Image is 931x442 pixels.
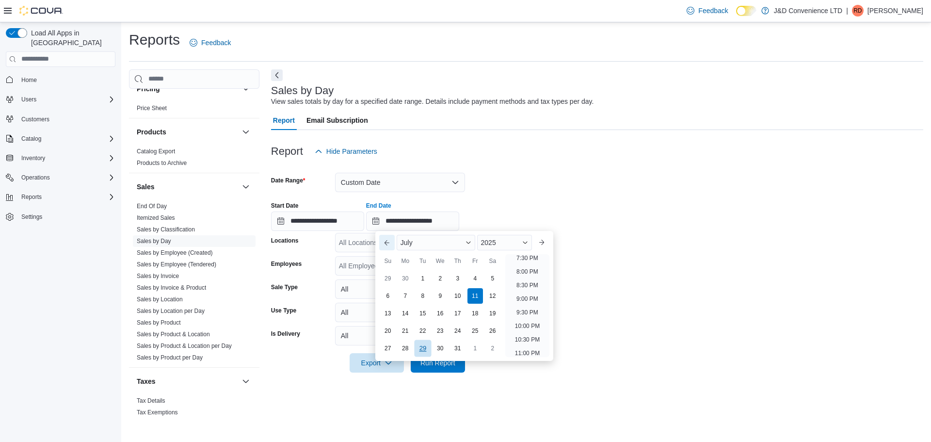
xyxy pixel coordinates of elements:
div: day-5 [485,271,500,286]
div: day-3 [450,271,465,286]
li: 9:30 PM [513,307,542,318]
button: All [335,303,465,322]
li: 8:30 PM [513,279,542,291]
button: Inventory [17,152,49,164]
span: Home [17,74,115,86]
button: Run Report [411,353,465,373]
span: Catalog [21,135,41,143]
span: Catalog Export [137,147,175,155]
span: Home [21,76,37,84]
span: Users [17,94,115,105]
span: Load All Apps in [GEOGRAPHIC_DATA] [27,28,115,48]
h3: Taxes [137,377,156,386]
div: July, 2025 [379,270,501,357]
div: day-10 [450,288,465,304]
li: 9:00 PM [513,293,542,305]
div: day-28 [398,341,413,356]
div: day-13 [380,306,396,321]
div: day-29 [380,271,396,286]
span: Sales by Location [137,295,183,303]
button: Home [2,73,119,87]
input: Press the down key to open a popover containing a calendar. [271,212,364,231]
span: Settings [21,213,42,221]
button: Next month [534,235,549,250]
div: Button. Open the year selector. 2025 is currently selected. [477,235,532,250]
button: Taxes [137,377,238,386]
div: day-9 [433,288,448,304]
h3: Pricing [137,84,160,94]
div: Th [450,253,465,269]
input: Press the down key to enter a popover containing a calendar. Press the escape key to close the po... [366,212,459,231]
div: day-24 [450,323,465,339]
div: View sales totals by day for a specified date range. Details include payment methods and tax type... [271,97,594,107]
h3: Sales [137,182,155,192]
button: Catalog [17,133,45,145]
div: day-12 [485,288,500,304]
button: Taxes [240,376,252,387]
div: day-14 [398,306,413,321]
span: Hide Parameters [326,147,377,156]
div: day-26 [485,323,500,339]
span: 2025 [481,239,496,246]
a: Home [17,74,41,86]
button: Reports [2,190,119,204]
button: All [335,326,465,345]
label: End Date [366,202,391,210]
button: Users [17,94,40,105]
span: Sales by Product & Location [137,330,210,338]
span: Products to Archive [137,159,187,167]
div: day-20 [380,323,396,339]
span: July [401,239,413,246]
span: Users [21,96,36,103]
div: Tu [415,253,431,269]
h1: Reports [129,30,180,49]
span: Feedback [201,38,231,48]
button: Sales [137,182,238,192]
a: Sales by Invoice & Product [137,284,206,291]
span: Sales by Employee (Created) [137,249,213,257]
input: Dark Mode [736,6,756,16]
h3: Products [137,127,166,137]
span: RD [853,5,862,16]
li: 8:00 PM [513,266,542,278]
div: Su [380,253,396,269]
div: day-15 [415,306,431,321]
button: Sales [240,181,252,193]
span: Price Sheet [137,104,167,112]
p: J&D Convenience LTD [774,5,842,16]
span: Settings [17,211,115,223]
span: Inventory [21,154,45,162]
div: day-17 [450,306,465,321]
div: Button. Open the month selector. July is currently selected. [397,235,475,250]
a: Tax Exemptions [137,409,178,416]
span: Tax Details [137,397,165,405]
span: Operations [21,174,50,181]
a: Sales by Product per Day [137,354,203,361]
span: End Of Day [137,202,167,210]
h3: Report [271,146,303,157]
a: Sales by Employee (Created) [137,249,213,256]
a: Sales by Location [137,296,183,303]
a: Sales by Product & Location [137,331,210,338]
div: day-22 [415,323,431,339]
span: Itemized Sales [137,214,175,222]
div: Products [129,146,259,173]
span: Report [273,111,295,130]
button: Inventory [2,151,119,165]
div: day-18 [467,306,483,321]
span: Sales by Product & Location per Day [137,342,232,350]
span: Email Subscription [306,111,368,130]
a: Sales by Invoice [137,273,179,279]
button: All [335,279,465,299]
span: Sales by Invoice [137,272,179,280]
div: day-1 [467,341,483,356]
h3: Sales by Day [271,85,334,97]
div: day-31 [450,341,465,356]
button: Settings [2,210,119,224]
div: day-16 [433,306,448,321]
span: Customers [21,115,49,123]
a: Sales by Location per Day [137,308,205,314]
li: 10:00 PM [511,320,544,332]
a: Settings [17,211,46,223]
